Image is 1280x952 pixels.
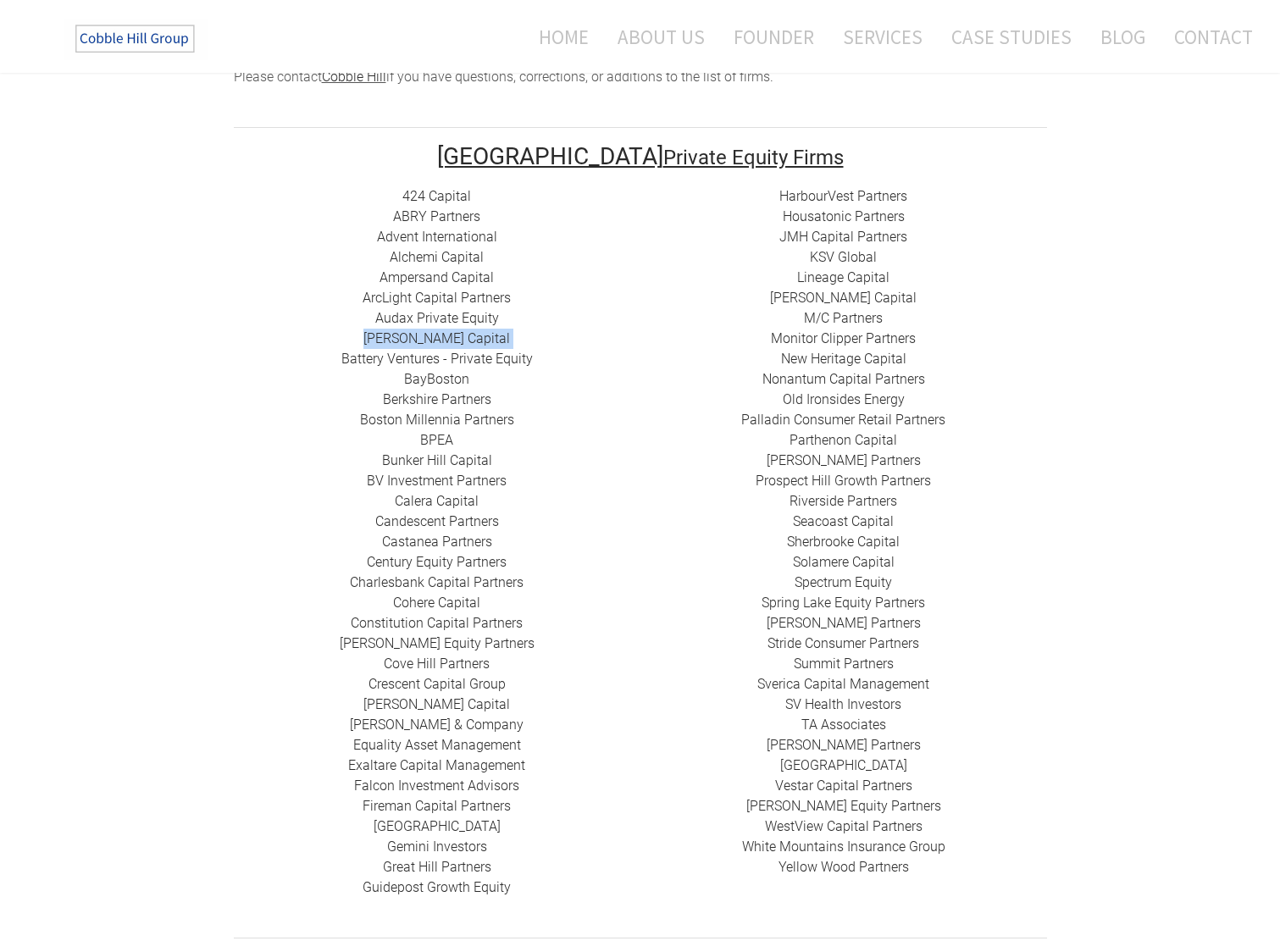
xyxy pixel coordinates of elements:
a: ​[PERSON_NAME] Equity Partners [340,635,535,651]
a: ​Equality Asset Management [353,737,521,753]
a: Yellow Wood Partners [779,859,909,875]
a: ​Exaltare Capital Management [348,757,525,773]
a: BPEA [420,432,453,448]
div: ​ [640,186,1047,877]
a: ​Vestar Capital Partners [775,778,912,794]
a: Boston Millennia Partners [360,412,514,428]
span: Please contact if you have questions, corrections, or additions to the list of firms. [234,69,773,85]
a: Stride Consumer Partners [767,635,919,651]
a: [PERSON_NAME] Equity Partners [746,798,941,814]
a: ​WestView Capital Partners [765,818,923,834]
a: Contact [1161,14,1253,59]
a: ​M/C Partners [804,310,883,326]
a: Seacoast Capital [793,513,894,529]
a: ​Crescent Capital Group [368,676,506,692]
a: Riverside Partners [790,493,897,509]
a: Services [830,14,935,59]
a: ​Sherbrooke Capital​ [787,534,900,550]
img: The Cobble Hill Group LLC [64,18,208,60]
a: Lineage Capital [797,269,889,285]
a: Sverica Capital Management [757,676,929,692]
a: Cobble Hill [322,69,386,85]
a: Solamere Capital [793,554,895,570]
a: SV Health Investors [785,696,901,712]
a: ​JMH Capital Partners [779,229,907,245]
a: [PERSON_NAME] Capital [363,696,510,712]
a: [PERSON_NAME] Capital [770,290,917,306]
a: [PERSON_NAME] Partners [767,737,921,753]
a: About Us [605,14,718,59]
a: ​Castanea Partners [382,534,492,550]
a: Charlesbank Capital Partners [350,574,524,590]
a: Constitution Capital Partners [351,615,523,631]
a: Great Hill Partners​ [383,859,491,875]
a: HarbourVest Partners [779,188,907,204]
a: ​Ampersand Capital [380,269,494,285]
a: Calera Capital [395,493,479,509]
a: Case Studies [939,14,1084,59]
a: ​Parthenon Capital [790,432,897,448]
a: ​TA Associates [801,717,886,733]
a: Fireman Capital Partners [363,798,511,814]
div: ​ ​ ​ [234,186,640,898]
a: ​Monitor Clipper Partners [771,330,916,346]
a: ​Bunker Hill Capital [382,452,492,468]
a: ​[PERSON_NAME] Partners [767,452,921,468]
a: Candescent Partners [375,513,499,529]
a: Audax Private Equity [375,310,499,326]
a: Guidepost Growth Equity [363,879,511,895]
a: ​ArcLight Capital Partners [363,290,511,306]
font: [GEOGRAPHIC_DATA] [437,142,663,170]
a: Founder [721,14,827,59]
a: Palladin Consumer Retail Partners [741,412,945,428]
a: Summit Partners [794,656,894,672]
a: Advent International [377,229,497,245]
a: New Heritage Capital [781,351,906,367]
a: Berkshire Partners [383,391,491,407]
a: Cove Hill Partners [384,656,490,672]
a: 424 Capital [402,188,471,204]
a: ​KSV Global [810,249,877,265]
a: Home [513,14,601,59]
a: ​Falcon Investment Advisors [354,778,519,794]
a: White Mountains Insurance Group [742,839,945,855]
a: [PERSON_NAME] Capital [363,330,510,346]
a: Spring Lake Equity Partners [762,595,925,611]
a: Battery Ventures - Private Equity [341,351,533,367]
a: Nonantum Capital Partners [762,371,925,387]
a: ​Old Ironsides Energy [783,391,905,407]
a: Alchemi Capital [390,249,484,265]
a: Blog [1088,14,1158,59]
a: ​Century Equity Partners [367,554,507,570]
a: [PERSON_NAME] & Company [350,717,524,733]
a: Prospect Hill Growth Partners [756,473,931,489]
a: ​[GEOGRAPHIC_DATA] [780,757,907,773]
a: [PERSON_NAME] Partners [767,615,921,631]
font: Private Equity Firms [663,146,844,169]
a: ​ABRY Partners [393,208,480,224]
a: BV Investment Partners [367,473,507,489]
a: Gemini Investors [387,839,487,855]
a: ​[GEOGRAPHIC_DATA] [374,818,501,834]
a: Housatonic Partners [783,208,905,224]
a: Cohere Capital [393,595,480,611]
a: BayBoston [404,371,469,387]
a: Spectrum Equity [795,574,892,590]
